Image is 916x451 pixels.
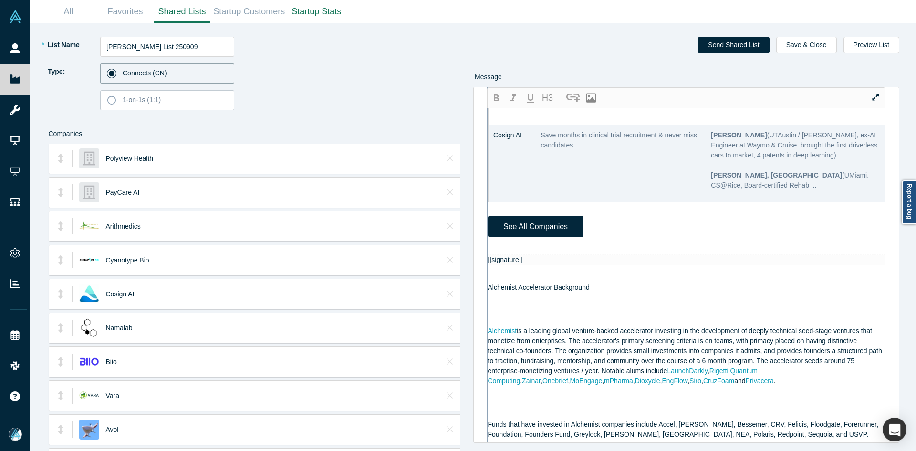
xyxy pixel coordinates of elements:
button: Send Shared List [698,37,769,53]
img: Alchemist Vault Logo [9,10,22,23]
div: Polyview Health [103,144,436,173]
button: Close [444,354,456,369]
img: Avol [79,420,99,440]
div: Cyanotype Bio [103,245,436,275]
img: Namalab [79,318,99,338]
button: Save & Close [776,37,837,53]
a: See All Companies [488,216,583,237]
a: Startup Stats [288,0,345,23]
li: BiioBiioClose [49,346,466,377]
li: Cosign AICosign AIClose [49,279,466,309]
div: Arithmedics [103,211,436,241]
a: Zainar [522,377,541,385]
p: is a leading global venture-backed accelerator investing in the development of deeply technical s... [488,326,885,386]
button: Close [444,185,456,200]
img: Arithmedics [79,216,99,236]
img: PayCare AI [79,182,99,202]
li: AvolAvolClose [49,414,466,445]
button: Preview List [843,37,899,53]
a: LaunchDarkly [667,367,708,375]
span: Companies [49,124,83,144]
p: Funds that have invested in Alchemist companies include Accel, [PERSON_NAME], Bessemer, CRV, Feli... [488,420,885,440]
span: Connects (CN) [123,69,167,77]
img: Mia Scott's Account [9,428,22,441]
div: Biio [103,347,436,377]
div: PayCare AI [103,178,436,207]
img: Biio [79,352,99,372]
strong: [PERSON_NAME], [GEOGRAPHIC_DATA] [711,171,842,179]
a: Report a bug! [902,180,916,224]
img: Vara [79,386,99,406]
div: Vara [103,381,436,410]
li: Polyview HealthPolyview HealthClose [49,143,466,174]
a: MoEngage [570,377,603,385]
div: [[signature]] [488,255,885,265]
label: List Name [47,37,100,53]
img: Cosign AI [79,284,99,304]
a: Privacera [746,377,774,385]
span: 1-on-1s (1:1) [123,96,161,104]
button: Close [444,219,456,234]
button: Close [444,151,456,166]
a: Siro [689,377,701,385]
a: EngFlow [662,377,687,385]
a: Onebrief [542,377,568,385]
a: Cosign AI [493,131,522,139]
input: List Name [100,37,234,57]
li: NamalabNamalabClose [49,313,466,343]
button: Close [444,388,456,403]
div: Cosign AI [103,279,436,309]
a: CruzFoam [703,377,734,385]
li: Vara VaraClose [49,380,466,411]
div: Message [475,67,898,87]
button: Close [444,422,456,437]
strong: [PERSON_NAME] [711,131,767,139]
p: Alchemist Accelerator Background [488,283,885,293]
p: Save months in clinical trial recruitment & never miss candidates [541,130,701,150]
div: Avol [103,415,436,444]
button: Close [444,320,456,336]
button: H3 [539,90,556,106]
a: Startup Customers [210,0,288,23]
a: Dioxycle [635,377,660,385]
label: Type: [47,63,100,107]
button: Close [444,286,456,302]
div: Namalab [103,313,436,343]
img: Polyview Health [79,148,99,168]
img: Cyanotype Bio [79,250,99,270]
a: All [40,0,97,23]
p: (UTAustin / [PERSON_NAME], ex-AI Engineer at Waymo & Cruise, brought the first driverless cars to... [711,130,879,190]
button: Close [444,252,456,268]
a: Favorites [97,0,154,23]
a: Shared Lists [154,0,210,23]
li: Cyanotype BioCyanotype BioClose [49,245,466,275]
li: ArithmedicsArithmedicsClose [49,211,466,241]
li: PayCare AI PayCare AIClose [49,177,466,208]
a: mPharma [604,377,633,385]
a: Alchemist [488,327,517,335]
